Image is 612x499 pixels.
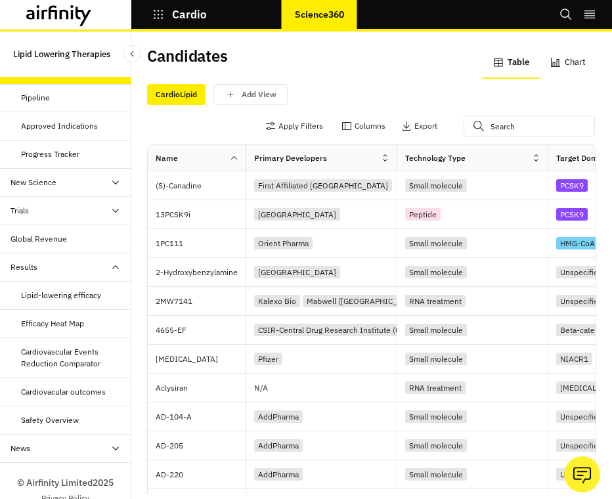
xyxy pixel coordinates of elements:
div: AddPharma [254,439,303,452]
div: PCSK9 [556,208,588,221]
div: [GEOGRAPHIC_DATA] [254,266,340,278]
div: Unspecified [556,295,607,307]
p: Export [414,121,437,131]
div: RNA treatment [405,295,466,307]
p: Add View [242,90,276,99]
p: Cardio [172,9,208,20]
button: Apply Filters [265,116,323,137]
div: Efficacy Heat Map [21,318,84,330]
div: Cardiovacular outcomes [21,386,106,398]
div: Peptide [405,208,441,221]
button: Close Sidebar [123,45,141,62]
div: Small molecule [405,410,467,423]
button: save changes [213,84,288,105]
p: 1PC111 [156,237,246,250]
div: Progress Tracker [21,148,79,160]
p: AD-220 [156,468,246,481]
button: Cardio [152,3,208,26]
p: (S)-Canadine [156,179,246,192]
div: First Affiliated [GEOGRAPHIC_DATA] [254,179,392,192]
p: AD-205 [156,439,246,452]
p: 2-Hydroxybenzylamine [156,266,246,279]
div: Safety Overview [21,414,79,426]
p: © Airfinity Limited 2025 [17,476,114,490]
div: PCSK9 [556,179,588,192]
div: Small molecule [405,237,467,249]
div: Technology Type [405,152,466,164]
div: RNA treatment [405,381,466,394]
div: Primary Developers [254,152,327,164]
button: Search [559,3,573,26]
div: Small molecule [405,439,467,452]
p: 4655-EF [156,324,246,337]
div: CSIR-Central Drug Research Institute (CSIR-CDRI) [254,324,441,336]
div: CardioLipid [147,84,206,105]
div: Trials [11,205,29,217]
div: Small molecule [405,353,467,365]
p: Aclysiran [156,381,246,395]
div: Approved Indications [21,120,98,132]
button: Ask our analysts [564,456,600,492]
p: N/A [254,384,268,392]
input: Search [464,116,595,137]
div: Small molecule [405,266,467,278]
h2: Candidates [147,47,228,66]
p: [MEDICAL_DATA] [156,353,246,366]
div: Small molecule [405,468,467,481]
div: Unspecified [556,266,607,278]
div: Unspecified [556,439,607,452]
p: 13PCSK9i [156,208,246,221]
div: Lipid-lowering efficacy [21,290,101,301]
div: Small molecule [405,179,467,192]
div: Beta-catenin [556,324,610,336]
div: Results [11,261,37,273]
div: Small molecule [405,324,467,336]
button: Columns [341,116,385,137]
div: Unspecified [556,410,607,423]
div: Orient Pharma [254,237,313,249]
div: Pipeline [21,92,50,104]
div: Cardiovascular Events Reduction Comparator [21,346,121,370]
p: 2MW7141 [156,295,246,308]
div: [GEOGRAPHIC_DATA] [254,208,340,221]
div: AddPharma [254,468,303,481]
div: Global Revenue [11,233,67,245]
div: AddPharma [254,410,303,423]
div: Pfizer [254,353,282,365]
div: NIACR1 [556,353,592,365]
button: Table [483,47,540,79]
p: Science360 [295,9,344,20]
div: News [11,443,30,454]
button: Export [401,116,437,137]
p: Lipid Lowering Therapies [13,42,110,66]
button: Chart [540,47,596,79]
div: Unspecified [556,468,607,481]
div: Kalexo Bio [254,295,300,307]
div: Mabwell ([GEOGRAPHIC_DATA]) Bioscience [303,295,467,307]
p: AD-104-A [156,410,246,423]
div: New Science [11,177,56,188]
div: Name [156,152,178,164]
